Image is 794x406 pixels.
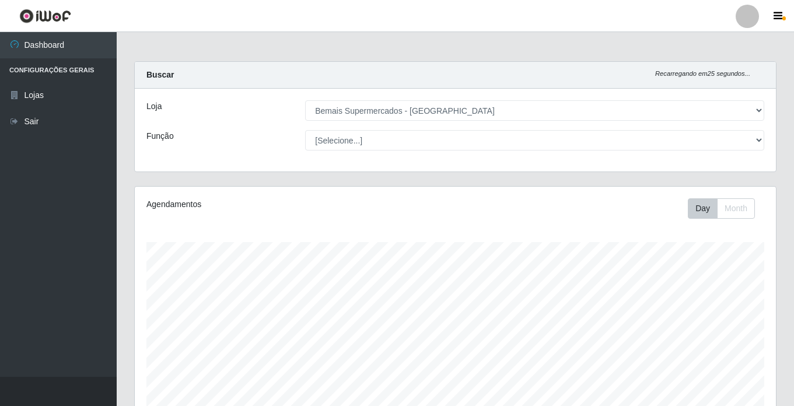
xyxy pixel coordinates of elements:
[688,198,764,219] div: Toolbar with button groups
[19,9,71,23] img: CoreUI Logo
[146,130,174,142] label: Função
[655,70,750,77] i: Recarregando em 25 segundos...
[717,198,755,219] button: Month
[688,198,718,219] button: Day
[146,198,394,211] div: Agendamentos
[146,70,174,79] strong: Buscar
[688,198,755,219] div: First group
[146,100,162,113] label: Loja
